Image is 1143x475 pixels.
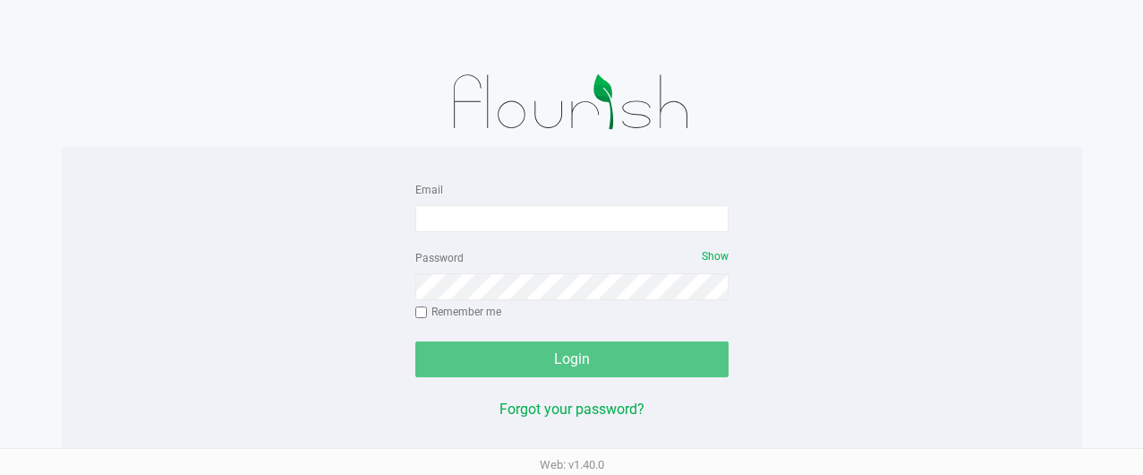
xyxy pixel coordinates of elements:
span: Web: v1.40.0 [540,458,604,471]
label: Password [415,250,464,266]
label: Email [415,182,443,198]
span: Show [702,250,729,263]
input: Remember me [415,307,428,319]
button: Forgot your password? [499,399,644,420]
label: Remember me [415,304,501,320]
